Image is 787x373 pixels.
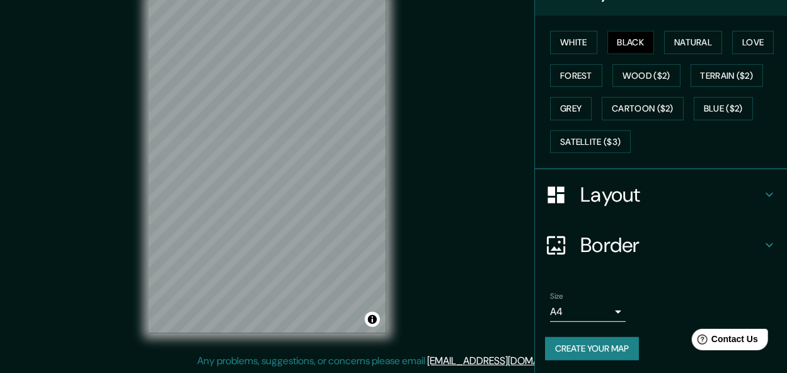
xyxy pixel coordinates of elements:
button: Black [607,31,655,54]
iframe: Help widget launcher [675,324,773,359]
div: Border [535,220,787,270]
button: Blue ($2) [694,97,753,120]
a: [EMAIL_ADDRESS][DOMAIN_NAME] [428,354,583,367]
button: Wood ($2) [612,64,681,88]
button: Terrain ($2) [691,64,764,88]
button: Natural [664,31,722,54]
button: Forest [550,64,602,88]
div: Layout [535,169,787,220]
button: Love [732,31,774,54]
h4: Border [580,232,762,258]
h4: Layout [580,182,762,207]
button: Create your map [545,337,639,360]
button: Cartoon ($2) [602,97,684,120]
button: Toggle attribution [365,312,380,327]
label: Size [550,291,563,302]
button: Satellite ($3) [550,130,631,154]
button: Grey [550,97,592,120]
p: Any problems, suggestions, or concerns please email . [198,353,585,369]
div: A4 [550,302,626,322]
button: White [550,31,597,54]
